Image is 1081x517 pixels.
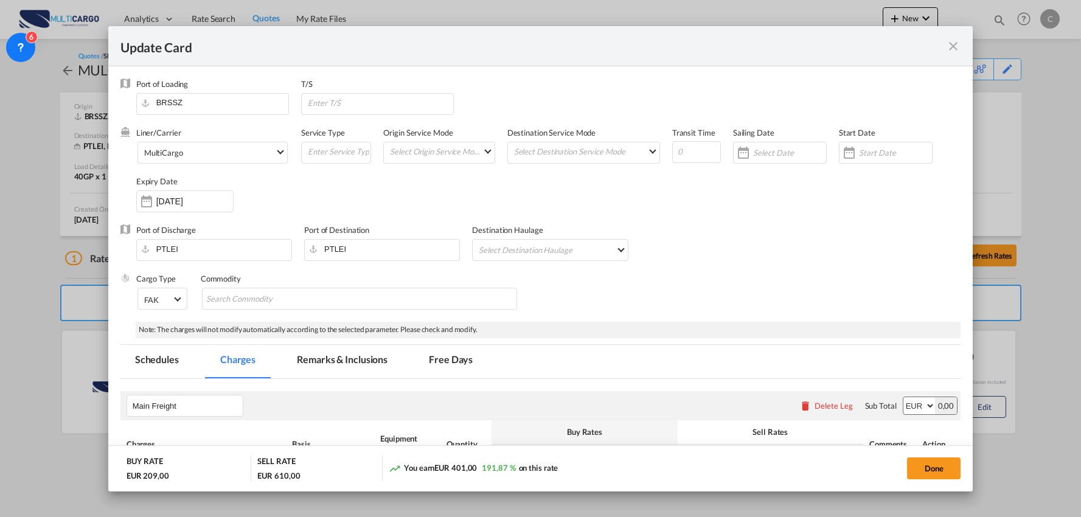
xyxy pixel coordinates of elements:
div: Basis [292,439,360,449]
md-icon: icon-delete [799,400,812,412]
th: Action [916,420,961,468]
div: Sub Total [865,400,897,411]
span: 191,87 % [482,463,515,473]
input: Expiry Date [156,196,233,206]
input: Start Date [859,148,932,158]
label: Origin Service Mode [383,128,453,137]
input: Enter Port of Loading [142,94,288,112]
div: Sell Rates [684,426,857,437]
md-tab-item: Charges [206,345,270,378]
md-icon: icon-close fg-AAA8AD m-0 pointer [946,39,961,54]
md-select: Select Origin Service Mode [389,142,494,160]
div: SELL RATE [257,456,295,470]
span: EUR 401,00 [434,463,477,473]
div: You earn on this rate [389,462,558,475]
div: Quantity [438,439,485,449]
label: Sailing Date [733,128,774,137]
md-tab-item: Schedules [120,345,193,378]
div: Charges [127,439,280,449]
input: Leg Name [133,397,243,415]
div: FAK [144,295,159,305]
label: Liner/Carrier [136,128,181,137]
th: Comments [863,420,916,468]
input: Enter T/S [307,94,453,112]
md-tab-item: Remarks & Inclusions [282,345,402,378]
label: Port of Discharge [136,225,196,235]
img: cargo.png [120,273,130,283]
label: Cargo Type [136,274,176,283]
div: BUY RATE [127,456,163,470]
label: Commodity [201,274,241,283]
div: Note: The charges will not modify automatically according to the selected parameter. Please check... [136,322,961,338]
md-select: Select Liner: MultiCargo [137,142,288,164]
label: Transit Time [672,128,715,137]
md-dialog: Update CardPort of ... [108,26,973,491]
md-icon: icon-trending-up [389,462,401,474]
input: Select Date [753,148,826,158]
md-pagination-wrapper: Use the left and right arrow keys to navigate between tabs [120,345,500,378]
label: Destination Service Mode [507,128,596,137]
md-select: Select Destination Haulage [478,240,627,259]
input: Enter Port of Destination [310,240,459,258]
div: Buy Rates [498,426,671,437]
div: Equipment Type [372,433,426,455]
div: Delete Leg [815,401,853,411]
input: 0 [672,141,721,163]
button: Delete Leg [799,401,853,411]
button: Done [907,457,961,479]
input: Enter Port of Discharge [142,240,291,258]
label: Port of Destination [304,225,369,235]
div: MultiCargo [144,148,183,158]
div: 0,00 [935,397,958,414]
label: Expiry Date [136,176,178,186]
label: Port of Loading [136,79,189,89]
div: EUR 610,00 [257,470,300,481]
div: EUR 209,00 [127,470,169,481]
div: Update Card [120,38,947,54]
input: Search Commodity [206,290,318,309]
md-tab-item: Free Days [414,345,487,378]
label: T/S [301,79,313,89]
md-chips-wrap: Chips container with autocompletion. Enter the text area, type text to search, and then use the u... [202,288,517,310]
md-select: Select Cargo type: FAK [137,288,187,310]
label: Destination Haulage [472,225,543,235]
md-select: Select Destination Service Mode [513,142,659,160]
input: Enter Service Type [307,142,371,161]
label: Start Date [839,128,875,137]
label: Service Type [301,128,345,137]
